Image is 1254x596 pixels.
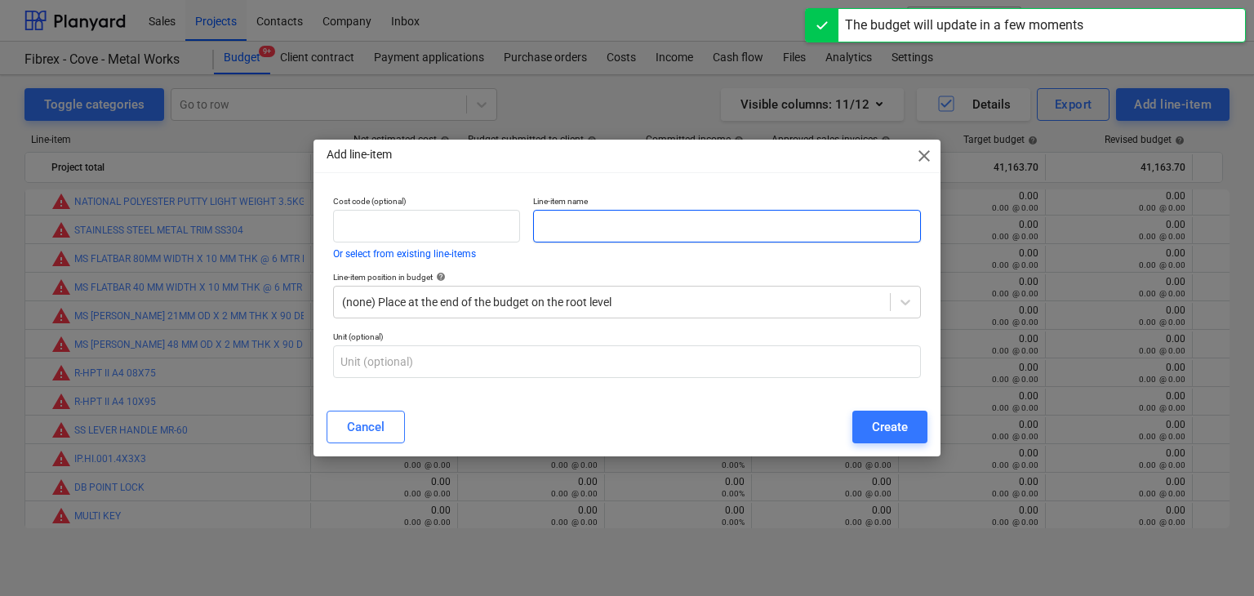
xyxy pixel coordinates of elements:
button: Create [852,411,927,443]
button: Or select from existing line-items [333,249,476,259]
p: Cost code (optional) [333,196,520,210]
p: Line-item name [533,196,921,210]
p: Unit (optional) [333,331,921,345]
iframe: Chat Widget [1172,518,1254,596]
input: Unit (optional) [333,345,921,378]
span: close [914,146,934,166]
button: Cancel [327,411,405,443]
span: help [433,272,446,282]
div: Cancel [347,416,385,438]
div: The budget will update in a few moments [845,16,1083,35]
div: Line-item position in budget [333,272,921,282]
div: Create [872,416,908,438]
p: Add line-item [327,146,392,163]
